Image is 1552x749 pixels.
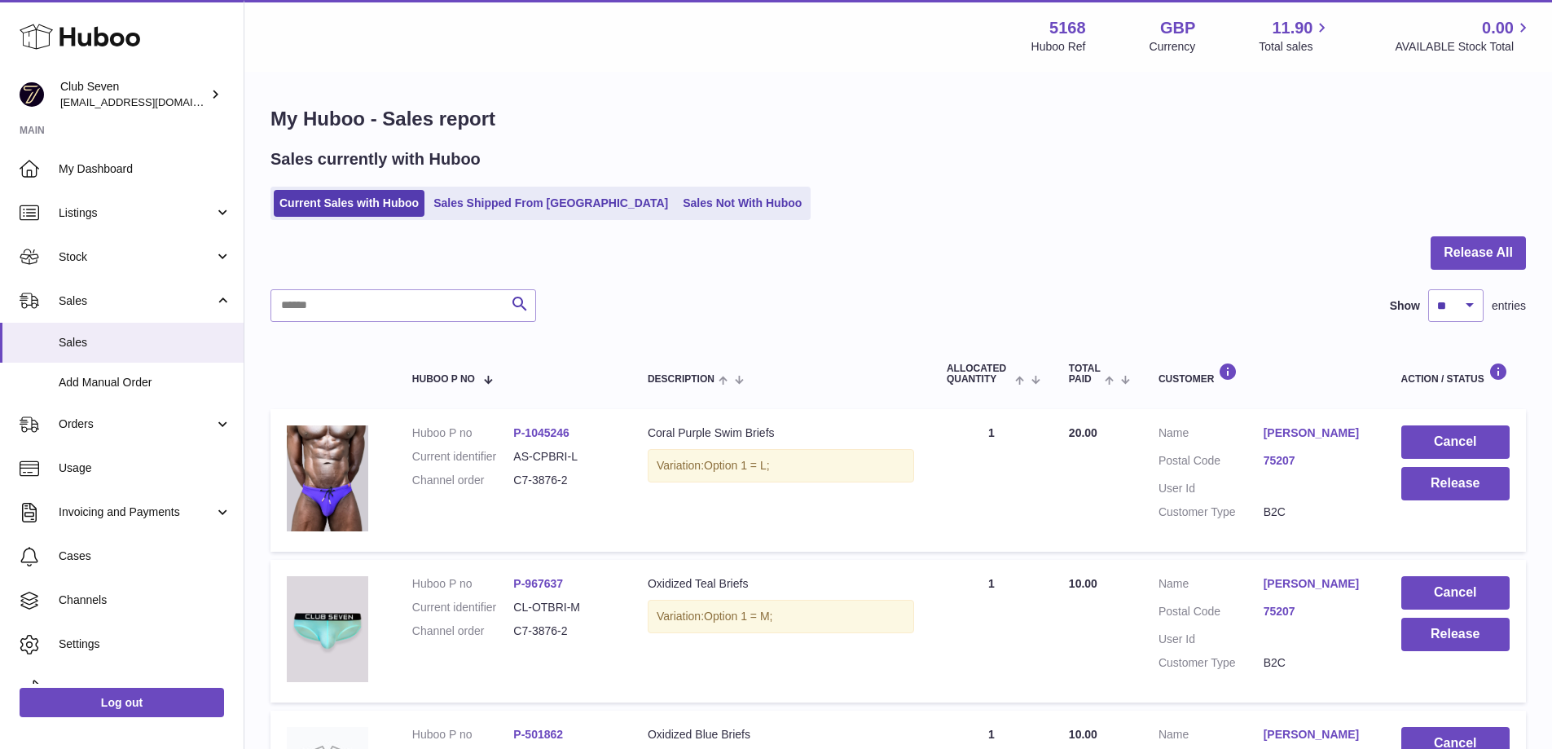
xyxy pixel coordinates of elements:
div: Coral Purple Swim Briefs [648,425,914,441]
div: Club Seven [60,79,207,110]
a: [PERSON_NAME] [1264,727,1369,742]
h1: My Huboo - Sales report [270,106,1526,132]
span: Returns [59,681,231,696]
div: Customer [1159,363,1369,385]
div: Currency [1150,39,1196,55]
img: OxidizedTealBriefs.jpg [287,576,368,682]
dt: User Id [1159,481,1264,496]
dt: Name [1159,576,1264,596]
div: Oxidized Blue Briefs [648,727,914,742]
span: Stock [59,249,214,265]
dt: Name [1159,425,1264,445]
a: [PERSON_NAME] [1264,576,1369,592]
span: Sales [59,293,214,309]
label: Show [1390,298,1420,314]
span: Total sales [1259,39,1331,55]
dd: AS-CPBRI-L [513,449,615,465]
div: Oxidized Teal Briefs [648,576,914,592]
a: Log out [20,688,224,717]
dt: Huboo P no [412,576,514,592]
a: 75207 [1264,604,1369,619]
span: Total paid [1069,363,1101,385]
dt: User Id [1159,632,1264,647]
strong: GBP [1160,17,1195,39]
span: 20.00 [1069,426,1097,439]
span: 10.00 [1069,728,1097,741]
dd: B2C [1264,504,1369,520]
div: Action / Status [1401,363,1510,385]
button: Release [1401,618,1510,651]
a: Sales Shipped From [GEOGRAPHIC_DATA] [428,190,674,217]
a: P-501862 [513,728,563,741]
span: Option 1 = L; [704,459,770,472]
span: My Dashboard [59,161,231,177]
dt: Huboo P no [412,727,514,742]
dd: C7-3876-2 [513,623,615,639]
span: Sales [59,335,231,350]
span: Channels [59,593,231,608]
span: Cases [59,549,231,564]
td: 1 [930,409,1053,552]
dd: B2C [1264,655,1369,671]
dt: Postal Code [1159,604,1264,623]
dt: Channel order [412,623,514,639]
dt: Channel order [412,473,514,488]
img: info@wearclubseven.com [20,82,44,107]
a: P-1045246 [513,426,569,439]
div: Variation: [648,449,914,482]
span: 11.90 [1272,17,1312,39]
span: [EMAIL_ADDRESS][DOMAIN_NAME] [60,95,240,108]
span: Listings [59,205,214,221]
dt: Customer Type [1159,655,1264,671]
span: 0.00 [1482,17,1514,39]
span: Settings [59,637,231,652]
dt: Current identifier [412,600,514,615]
button: Release All [1431,236,1526,270]
button: Cancel [1401,576,1510,610]
span: Invoicing and Payments [59,504,214,520]
a: P-967637 [513,577,563,590]
div: Variation: [648,600,914,633]
span: ALLOCATED Quantity [947,363,1011,385]
dt: Current identifier [412,449,514,465]
span: Description [648,374,714,385]
dt: Postal Code [1159,453,1264,473]
dt: Name [1159,727,1264,747]
strong: 5168 [1049,17,1086,39]
dt: Customer Type [1159,504,1264,520]
a: [PERSON_NAME] [1264,425,1369,441]
a: Current Sales with Huboo [274,190,424,217]
img: Mens_Speedo_swim_briefs_with_drawstring_waist_22.webp [287,425,368,531]
h2: Sales currently with Huboo [270,148,481,170]
span: Add Manual Order [59,375,231,390]
span: Usage [59,460,231,476]
a: 11.90 Total sales [1259,17,1331,55]
td: 1 [930,560,1053,703]
span: 10.00 [1069,577,1097,590]
dt: Huboo P no [412,425,514,441]
a: 0.00 AVAILABLE Stock Total [1395,17,1532,55]
dd: CL-OTBRI-M [513,600,615,615]
span: Option 1 = M; [704,610,772,623]
a: Sales Not With Huboo [677,190,807,217]
dd: C7-3876-2 [513,473,615,488]
button: Release [1401,467,1510,500]
span: AVAILABLE Stock Total [1395,39,1532,55]
span: Orders [59,416,214,432]
button: Cancel [1401,425,1510,459]
div: Huboo Ref [1031,39,1086,55]
a: 75207 [1264,453,1369,469]
span: entries [1492,298,1526,314]
span: Huboo P no [412,374,475,385]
